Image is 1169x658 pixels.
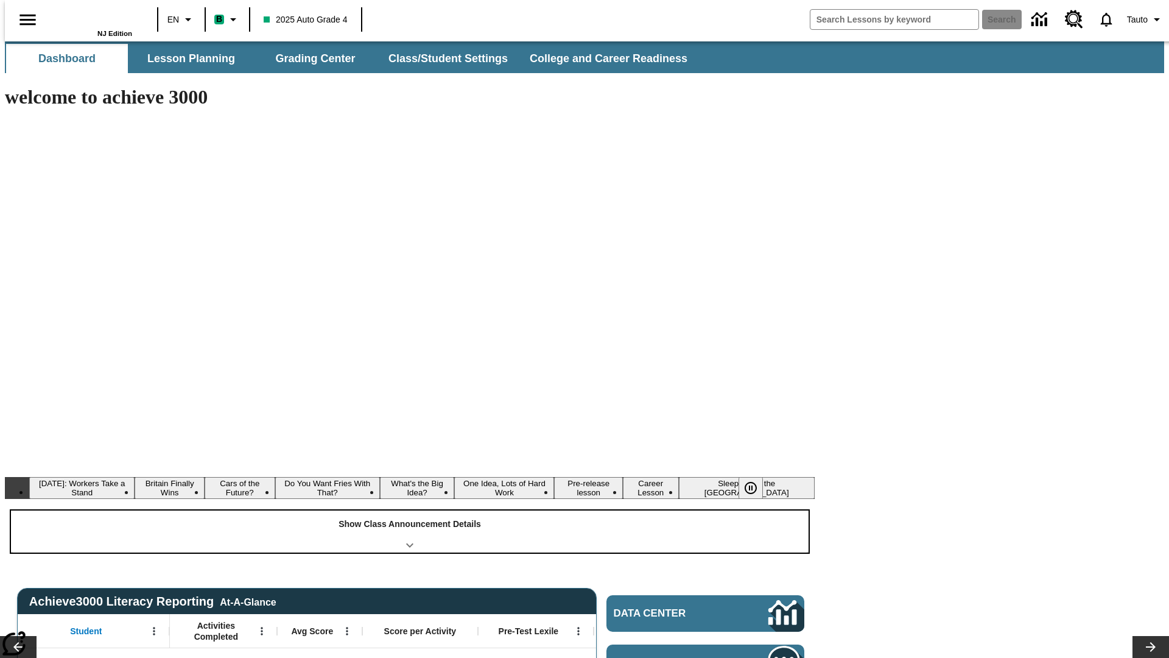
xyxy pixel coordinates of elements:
p: Show Class Announcement Details [339,518,481,531]
button: Slide 8 Career Lesson [623,477,679,499]
span: EN [167,13,179,26]
button: Slide 2 Britain Finally Wins [135,477,204,499]
span: 2025 Auto Grade 4 [264,13,348,26]
input: search field [810,10,978,29]
button: College and Career Readiness [520,44,697,73]
span: NJ Edition [97,30,132,37]
div: SubNavbar [5,41,1164,73]
button: Profile/Settings [1122,9,1169,30]
button: Slide 1 Labor Day: Workers Take a Stand [29,477,135,499]
a: Home [53,5,132,30]
span: Tauto [1127,13,1148,26]
button: Open Menu [145,622,163,640]
button: Slide 7 Pre-release lesson [554,477,623,499]
button: Pause [739,477,763,499]
span: Avg Score [291,626,333,637]
button: Slide 3 Cars of the Future? [205,477,275,499]
span: B [216,12,222,27]
span: Data Center [614,607,728,620]
button: Boost Class color is mint green. Change class color [209,9,245,30]
button: Slide 5 What's the Big Idea? [380,477,455,499]
span: Activities Completed [176,620,256,642]
button: Slide 4 Do You Want Fries With That? [275,477,380,499]
button: Slide 6 One Idea, Lots of Hard Work [454,477,554,499]
span: Achieve3000 Literacy Reporting [29,595,276,609]
span: Pre-Test Lexile [499,626,559,637]
button: Lesson Planning [130,44,252,73]
a: Data Center [1024,3,1058,37]
button: Dashboard [6,44,128,73]
button: Language: EN, Select a language [162,9,201,30]
div: Home [53,4,132,37]
a: Notifications [1090,4,1122,35]
span: Score per Activity [384,626,457,637]
button: Open Menu [253,622,271,640]
button: Grading Center [255,44,376,73]
div: Show Class Announcement Details [11,511,809,553]
button: Lesson carousel, Next [1132,636,1169,658]
a: Resource Center, Will open in new tab [1058,3,1090,36]
h1: welcome to achieve 3000 [5,86,815,108]
button: Open side menu [10,2,46,38]
button: Slide 9 Sleepless in the Animal Kingdom [679,477,815,499]
div: SubNavbar [5,44,698,73]
button: Class/Student Settings [379,44,518,73]
button: Open Menu [569,622,588,640]
button: Open Menu [338,622,356,640]
a: Data Center [606,595,804,632]
div: Pause [739,477,775,499]
div: At-A-Glance [220,595,276,608]
span: Student [70,626,102,637]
